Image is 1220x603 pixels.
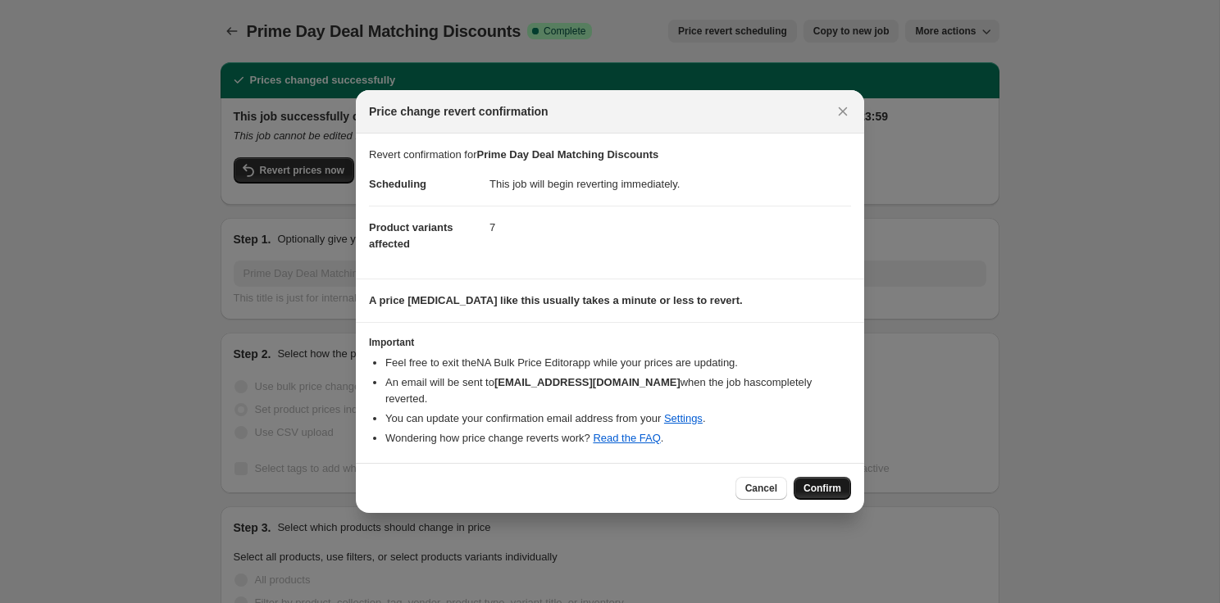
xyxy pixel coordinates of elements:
[369,178,426,190] span: Scheduling
[794,477,851,500] button: Confirm
[735,477,787,500] button: Cancel
[489,163,851,206] dd: This job will begin reverting immediately.
[803,482,841,495] span: Confirm
[745,482,777,495] span: Cancel
[664,412,703,424] a: Settings
[369,103,549,120] span: Price change revert confirmation
[369,147,851,163] p: Revert confirmation for
[385,430,851,447] li: Wondering how price change reverts work? .
[369,221,453,250] span: Product variants affected
[494,376,681,388] b: [EMAIL_ADDRESS][DOMAIN_NAME]
[489,206,851,249] dd: 7
[477,148,659,161] b: Prime Day Deal Matching Discounts
[369,294,743,306] b: A price [MEDICAL_DATA] like this usually takes a minute or less to revert.
[385,355,851,371] li: Feel free to exit the NA Bulk Price Editor app while your prices are updating.
[831,100,854,123] button: Close
[369,336,851,349] h3: Important
[385,410,851,427] li: You can update your confirmation email address from your .
[385,374,851,407] li: An email will be sent to when the job has completely reverted .
[593,432,660,444] a: Read the FAQ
